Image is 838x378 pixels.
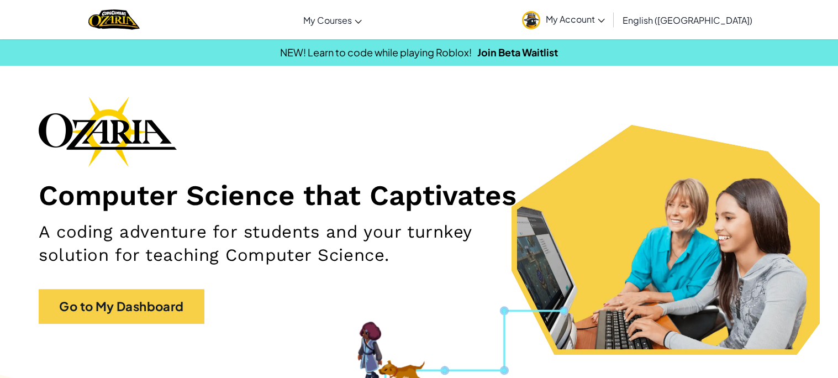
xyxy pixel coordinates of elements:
[477,46,558,59] a: Join Beta Waitlist
[39,221,549,267] h2: A coding adventure for students and your turnkey solution for teaching Computer Science.
[546,13,605,25] span: My Account
[516,2,610,37] a: My Account
[88,8,140,31] a: Ozaria by CodeCombat logo
[280,46,472,59] span: NEW! Learn to code while playing Roblox!
[88,8,140,31] img: Home
[522,11,540,29] img: avatar
[617,5,758,35] a: English ([GEOGRAPHIC_DATA])
[303,14,352,26] span: My Courses
[39,289,204,324] a: Go to My Dashboard
[623,14,752,26] span: English ([GEOGRAPHIC_DATA])
[39,96,177,167] img: Ozaria branding logo
[39,178,799,212] h1: Computer Science that Captivates
[298,5,367,35] a: My Courses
